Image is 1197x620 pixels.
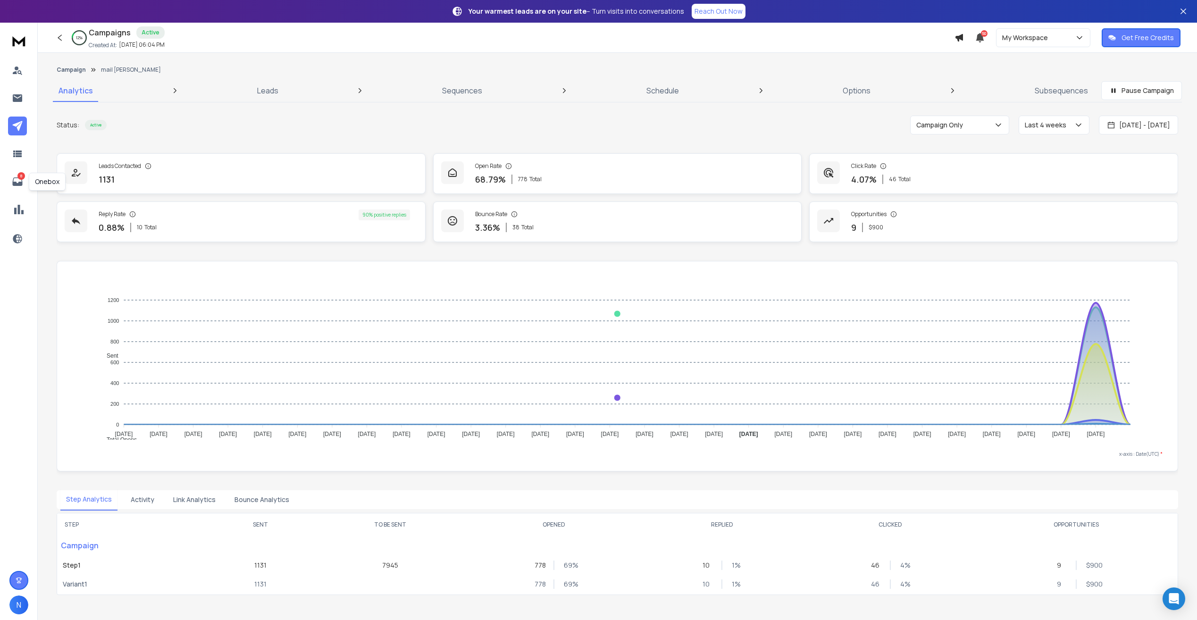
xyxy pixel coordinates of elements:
tspan: 600 [110,360,119,365]
p: My Workspace [1002,33,1052,42]
p: Created At: [89,42,117,49]
div: Active [85,120,107,130]
p: 778 [535,561,544,570]
tspan: [DATE] [531,431,549,437]
a: Analytics [53,79,99,102]
tspan: [DATE] [323,431,341,437]
p: Get Free Credits [1122,33,1174,42]
p: 1 % [732,579,741,589]
p: 9 [851,221,856,234]
tspan: [DATE] [879,431,896,437]
p: 10 [703,579,712,589]
p: Campaign [57,536,209,555]
p: 12 % [76,35,83,41]
tspan: [DATE] [844,431,862,437]
tspan: [DATE] [288,431,306,437]
tspan: [DATE] [1052,431,1070,437]
p: 4 % [900,579,910,589]
a: Bounce Rate3.36%38Total [433,201,802,242]
tspan: [DATE] [497,431,515,437]
tspan: [DATE] [1087,431,1105,437]
p: Campaign Only [916,120,967,130]
p: Leads Contacted [99,162,141,170]
div: Onebox [29,173,66,191]
p: 1131 [99,173,115,186]
tspan: [DATE] [184,431,202,437]
p: 69 % [564,561,573,570]
tspan: [DATE] [219,431,237,437]
tspan: [DATE] [393,431,410,437]
p: $ 900 [1086,561,1096,570]
button: Activity [125,489,160,510]
p: 4 % [900,561,910,570]
p: Analytics [59,85,93,96]
p: 9 [1057,579,1066,589]
span: 10 [137,224,142,231]
button: Step Analytics [60,489,117,511]
a: Leads [251,79,284,102]
button: N [9,595,28,614]
tspan: [DATE] [948,431,966,437]
a: Click Rate4.07%46Total [809,153,1178,194]
span: 50 [981,30,988,37]
p: Subsequences [1035,85,1088,96]
a: Options [837,79,876,102]
span: Total [521,224,534,231]
span: Total [529,176,542,183]
a: Open Rate68.79%778Total [433,153,802,194]
tspan: [DATE] [705,431,723,437]
p: 46 [871,561,880,570]
button: Campaign [57,66,86,74]
tspan: 200 [110,401,119,407]
p: 3.36 % [475,221,500,234]
p: Opportunities [851,210,887,218]
p: x-axis : Date(UTC) [72,451,1163,458]
p: Open Rate [475,162,502,170]
button: Pause Campaign [1101,81,1182,100]
tspan: 1000 [108,318,119,324]
h1: Campaigns [89,27,131,38]
span: Total Opens [100,436,137,443]
p: Leads [257,85,278,96]
p: 4.07 % [851,173,877,186]
p: Schedule [646,85,679,96]
th: REPLIED [638,513,806,536]
a: Schedule [641,79,685,102]
tspan: [DATE] [1018,431,1036,437]
p: $ 900 [1086,579,1096,589]
tspan: 400 [110,380,119,386]
p: [DATE] 06:04 PM [119,41,165,49]
p: 9 [1057,561,1066,570]
a: 8 [8,172,27,191]
th: STEP [57,513,209,536]
button: Bounce Analytics [229,489,295,510]
tspan: [DATE] [254,431,272,437]
a: Leads Contacted1131 [57,153,426,194]
a: Opportunities9$900 [809,201,1178,242]
p: – Turn visits into conversations [469,7,684,16]
p: 69 % [564,579,573,589]
tspan: [DATE] [150,431,167,437]
span: Total [898,176,911,183]
th: TO BE SENT [311,513,469,536]
div: Open Intercom Messenger [1163,587,1185,610]
strong: Your warmest leads are on your site [469,7,586,16]
tspan: [DATE] [462,431,480,437]
th: CLICKED [806,513,975,536]
tspan: [DATE] [636,431,653,437]
p: 1131 [254,579,267,589]
button: Link Analytics [167,489,221,510]
p: 46 [871,579,880,589]
img: logo [9,32,28,50]
span: Sent [100,352,118,359]
th: SENT [209,513,311,536]
p: Sequences [442,85,482,96]
tspan: [DATE] [358,431,376,437]
p: Options [843,85,871,96]
p: 1 % [732,561,741,570]
p: $ 900 [869,224,883,231]
th: OPPORTUNITIES [974,513,1178,536]
span: 38 [512,224,519,231]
